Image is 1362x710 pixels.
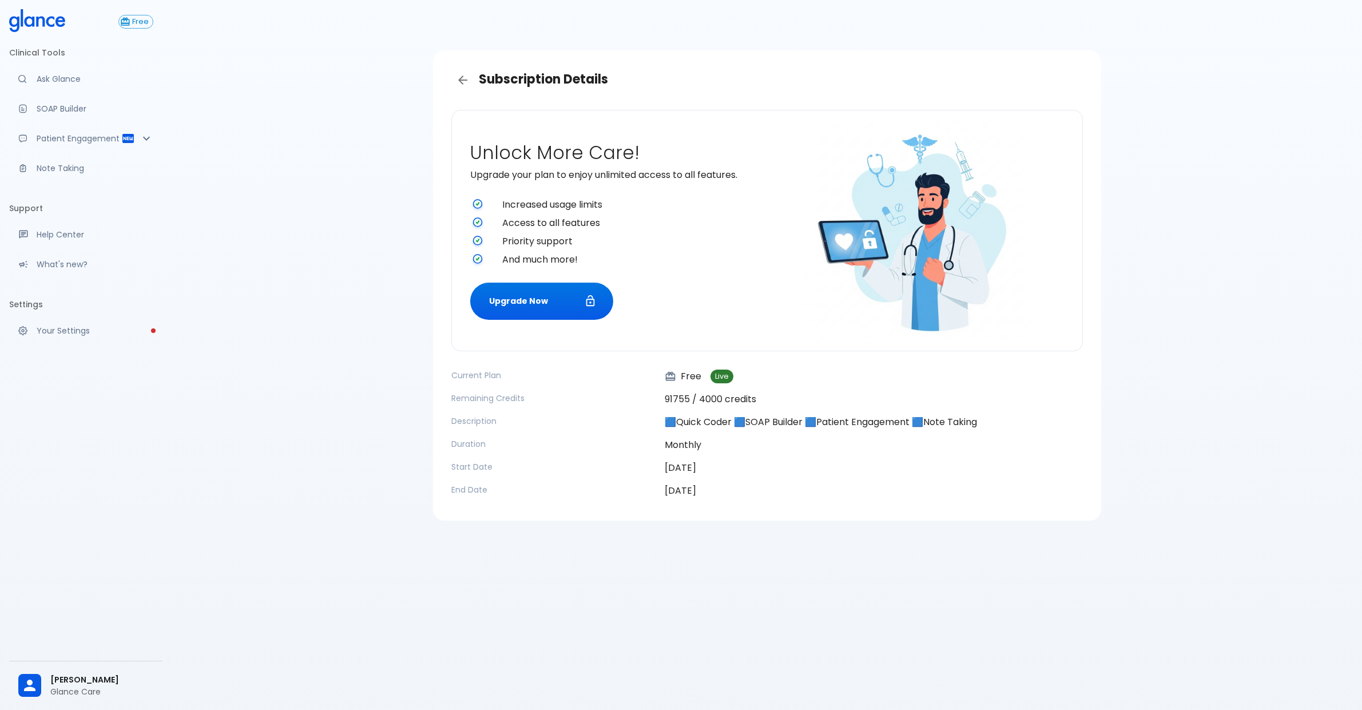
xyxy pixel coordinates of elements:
h3: Subscription Details [451,69,1083,92]
p: Description [451,415,656,427]
p: Glance Care [50,686,153,697]
p: Your Settings [37,325,153,336]
p: 91755 / 4000 credits [665,392,1083,406]
a: Advanced note-taking [9,156,162,181]
li: Settings [9,291,162,318]
p: SOAP Builder [37,103,153,114]
time: [DATE] [665,484,696,497]
a: Back [451,69,474,92]
span: [PERSON_NAME] [50,674,153,686]
p: What's new? [37,259,153,270]
p: Ask Glance [37,73,153,85]
p: End Date [451,484,656,495]
p: Monthly [665,438,1083,452]
a: Please complete account setup [9,318,162,343]
span: Access to all features [502,216,763,230]
p: Start Date [451,461,656,473]
li: Clinical Tools [9,39,162,66]
h2: Unlock More Care! [470,142,763,164]
p: Remaining Credits [451,392,656,404]
img: doctor-unlocking-care [803,115,1032,344]
p: Upgrade your plan to enjoy unlimited access to all features. [470,168,763,182]
p: Free [665,370,701,383]
button: Free [118,15,153,29]
p: Help Center [37,229,153,240]
span: Live [710,372,733,381]
span: Free [128,18,153,26]
div: [PERSON_NAME]Glance Care [9,666,162,705]
li: Support [9,195,162,222]
button: Upgrade Now [470,283,613,320]
span: Priority support [502,235,763,248]
a: Get help from our support team [9,222,162,247]
p: 🟦Quick Coder 🟦SOAP Builder 🟦Patient Engagement 🟦Note Taking [665,415,1083,429]
a: Docugen: Compose a clinical documentation in seconds [9,96,162,121]
div: Patient Reports & Referrals [9,126,162,151]
p: Note Taking [37,162,153,174]
a: Click to view or change your subscription [118,15,162,29]
span: And much more! [502,253,763,267]
p: Current Plan [451,370,656,381]
a: Moramiz: Find ICD10AM codes instantly [9,66,162,92]
time: [DATE] [665,461,696,474]
span: Increased usage limits [502,198,763,212]
p: Patient Engagement [37,133,121,144]
p: Duration [451,438,656,450]
div: Recent updates and feature releases [9,252,162,277]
